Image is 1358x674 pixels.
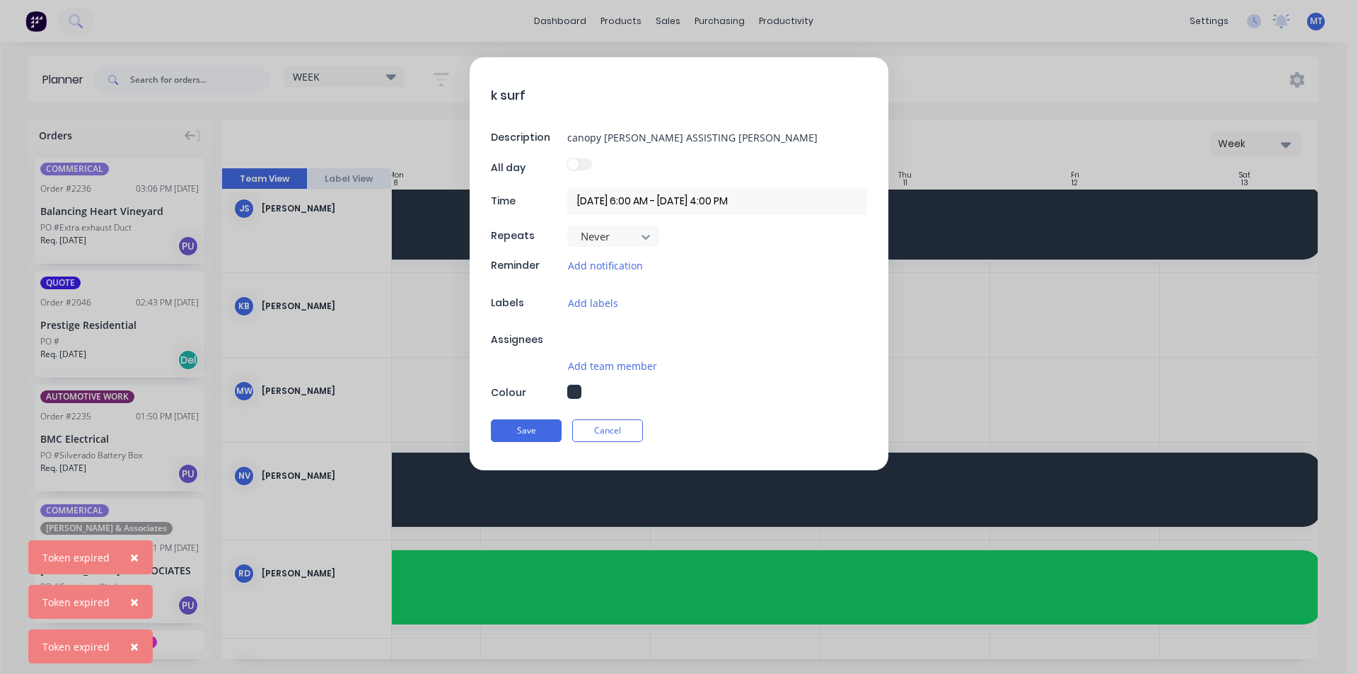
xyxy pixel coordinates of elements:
span: × [130,547,139,567]
div: Token expired [42,595,110,610]
button: Close [116,540,153,574]
div: Token expired [42,550,110,565]
button: Add team member [567,358,658,374]
textarea: k surf [491,79,867,112]
button: Save [491,419,562,442]
div: Assignees [491,332,564,347]
div: Repeats [491,228,564,243]
div: Reminder [491,258,564,273]
div: Time [491,194,564,209]
div: Colour [491,385,564,400]
div: Labels [491,296,564,310]
div: All day [491,161,564,175]
button: Close [116,629,153,663]
span: × [130,637,139,656]
span: × [130,592,139,612]
button: Add labels [567,295,619,311]
div: Token expired [42,639,110,654]
div: Description [491,130,564,145]
button: Close [116,585,153,619]
input: Enter a description [567,127,867,148]
button: Cancel [572,419,643,442]
button: Add notification [567,257,644,274]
